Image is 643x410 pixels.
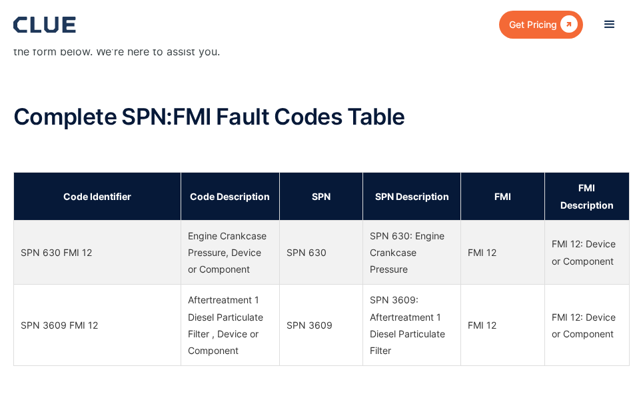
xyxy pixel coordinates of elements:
div: Get Pricing [509,16,557,33]
td: Engine Crankcase Pressure, Device or Component [181,220,279,285]
td: FMI 12: Device or Component [544,285,629,366]
td: SPN 3609 [279,285,363,366]
td: SPN 3609: Aftertreatment 1 Diesel Particulate Filter [363,285,461,366]
th: SPN [279,173,363,220]
th: SPN Description [363,173,461,220]
td: SPN 630: Engine Crankcase Pressure [363,220,461,285]
td: SPN 630 [279,220,363,285]
td: SPN 3609 FMI 12 [14,285,181,366]
th: Code Identifier [14,173,181,220]
td: SPN 630 FMI 12 [14,220,181,285]
td: FMI 12 [461,285,545,366]
a: Get Pricing [499,11,583,38]
th: Code Description [181,173,279,220]
p: ‍ [13,142,630,159]
th: FMI [461,173,545,220]
div:  [557,16,578,33]
div: Aftertreatment 1 Diesel Particulate Filter , Device or Component [188,291,272,359]
p: ‍ [13,74,630,91]
td: FMI 12 [461,220,545,285]
div: menu [590,5,630,45]
td: FMI 12: Device or Component [544,220,629,285]
th: FMI Description [544,173,629,220]
h2: Complete SPN:FMI Fault Codes Table [13,104,630,129]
